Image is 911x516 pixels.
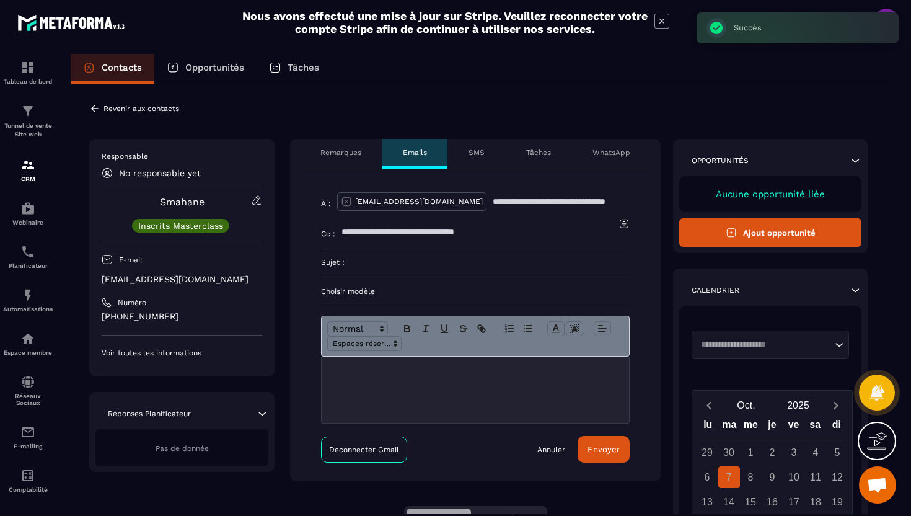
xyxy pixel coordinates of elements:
[692,189,849,200] p: Aucune opportunité liée
[3,459,53,502] a: accountantaccountantComptabilité
[3,349,53,356] p: Espace membre
[762,491,783,513] div: 16
[119,255,143,265] p: E-mail
[3,176,53,182] p: CRM
[718,466,740,488] div: 7
[20,331,35,346] img: automations
[762,416,783,438] div: je
[20,425,35,440] img: email
[762,442,783,463] div: 2
[321,437,407,463] a: Déconnecter Gmail
[805,466,827,488] div: 11
[697,491,718,513] div: 13
[321,257,345,267] p: Sujet :
[740,442,762,463] div: 1
[3,192,53,235] a: automationsautomationsWebinaire
[697,339,832,351] input: Search for option
[20,244,35,259] img: scheduler
[321,287,630,296] p: Choisir modèle
[20,158,35,172] img: formation
[578,436,630,463] button: Envoyer
[118,298,146,308] p: Numéro
[859,466,896,504] div: Ouvrir le chat
[827,442,848,463] div: 5
[679,218,861,247] button: Ajout opportunité
[403,148,427,158] p: Emails
[3,322,53,365] a: automationsautomationsEspace membre
[3,122,53,139] p: Tunnel de vente Site web
[102,62,142,73] p: Contacts
[3,443,53,450] p: E-mailing
[740,466,762,488] div: 8
[20,60,35,75] img: formation
[288,62,319,73] p: Tâches
[3,219,53,226] p: Webinaire
[825,416,847,438] div: di
[3,235,53,278] a: schedulerschedulerPlanificateur
[20,104,35,118] img: formation
[3,262,53,269] p: Planificateur
[320,148,361,158] p: Remarques
[3,306,53,313] p: Automatisations
[3,393,53,406] p: Réseaux Sociaux
[697,397,720,414] button: Previous month
[827,466,848,488] div: 12
[102,151,262,161] p: Responsable
[20,201,35,216] img: automations
[103,104,179,113] p: Revenir aux contacts
[692,156,749,166] p: Opportunités
[242,9,648,35] h2: Nous avons effectué une mise à jour sur Stripe. Veuillez reconnecter votre compte Stripe afin de ...
[783,416,804,438] div: ve
[3,416,53,459] a: emailemailE-mailing
[138,221,223,230] p: Inscrits Masterclass
[718,442,740,463] div: 30
[3,94,53,148] a: formationformationTunnel de vente Site web
[102,311,262,322] p: [PHONE_NUMBER]
[740,491,762,513] div: 15
[102,274,262,285] p: [EMAIL_ADDRESS][DOMAIN_NAME]
[740,416,762,438] div: me
[20,375,35,389] img: social-network
[697,442,718,463] div: 29
[720,394,772,416] button: Open months overlay
[17,11,129,34] img: logo
[697,416,719,438] div: lu
[783,491,805,513] div: 17
[156,444,209,453] span: Pas de donnée
[71,54,154,84] a: Contacts
[783,466,805,488] div: 10
[805,442,827,463] div: 4
[526,148,551,158] p: Tâches
[692,285,739,295] p: Calendrier
[805,491,827,513] div: 18
[718,491,740,513] div: 14
[772,394,824,416] button: Open years overlay
[804,416,826,438] div: sa
[154,54,257,84] a: Opportunités
[3,486,53,493] p: Comptabilité
[469,148,485,158] p: SMS
[783,442,805,463] div: 3
[3,365,53,416] a: social-networksocial-networkRéseaux Sociaux
[257,54,332,84] a: Tâches
[3,278,53,322] a: automationsautomationsAutomatisations
[185,62,244,73] p: Opportunités
[119,168,201,178] p: No responsable yet
[108,409,191,419] p: Réponses Planificateur
[321,229,335,239] p: Cc :
[827,491,848,513] div: 19
[719,416,741,438] div: ma
[3,148,53,192] a: formationformationCRM
[160,196,205,208] a: Smahane
[321,198,331,208] p: À :
[355,197,483,207] p: [EMAIL_ADDRESS][DOMAIN_NAME]
[592,148,630,158] p: WhatsApp
[537,445,565,455] a: Annuler
[697,466,718,488] div: 6
[3,78,53,85] p: Tableau de bord
[20,468,35,483] img: accountant
[20,288,35,303] img: automations
[762,466,783,488] div: 9
[824,397,847,414] button: Next month
[102,348,262,358] p: Voir toutes les informations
